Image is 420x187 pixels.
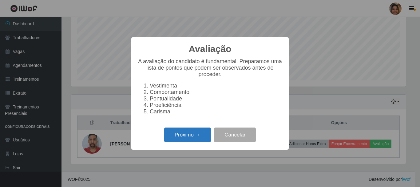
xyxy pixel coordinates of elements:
[150,89,283,96] li: Comportamento
[137,58,283,78] p: A avaliação do candidato é fundamental. Preparamos uma lista de pontos que podem ser observados a...
[150,108,283,115] li: Carisma
[164,128,211,142] button: Próximo →
[150,96,283,102] li: Pontualidade
[150,83,283,89] li: Vestimenta
[189,43,232,55] h2: Avaliação
[150,102,283,108] li: Proeficiência
[214,128,256,142] button: Cancelar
